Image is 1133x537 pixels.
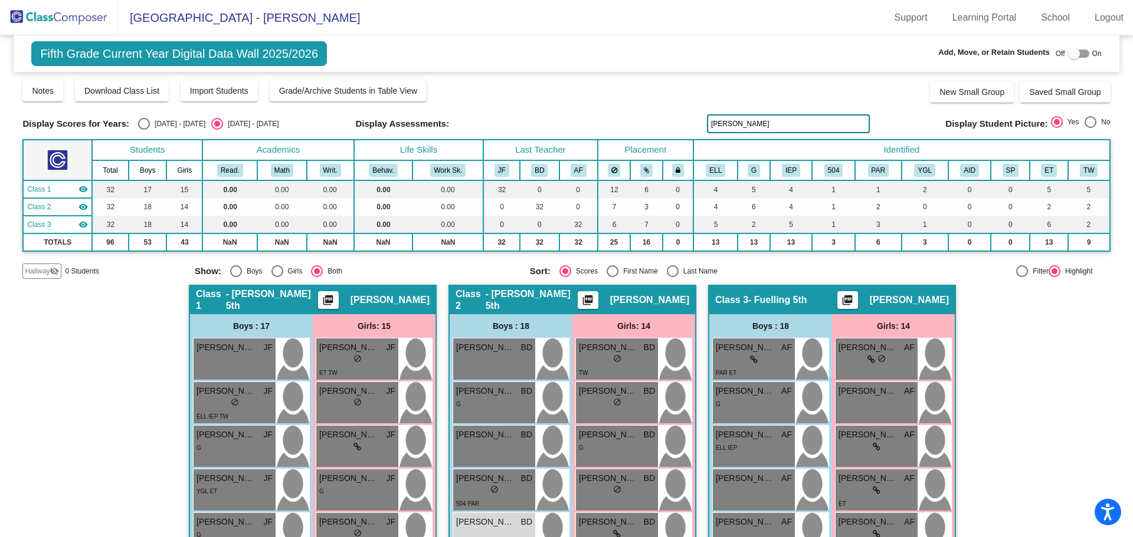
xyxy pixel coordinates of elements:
td: 18 [129,216,166,233]
td: 0 [520,180,559,198]
div: Boys [242,266,263,276]
span: TW [579,370,588,376]
span: Display Scores for Years: [22,118,129,129]
span: [PERSON_NAME] [319,516,378,528]
td: 6 [1030,216,1068,233]
td: 13 [693,233,738,251]
button: ET [1041,164,1057,177]
button: Read. [217,164,243,177]
td: 0 [663,198,694,216]
span: BD [644,385,655,397]
span: On [1092,48,1102,59]
td: 0.00 [412,198,483,216]
td: 0 [559,180,598,198]
th: Barbara Drange [520,160,559,180]
th: Students [92,140,203,160]
span: BD [521,341,532,354]
span: Display Assessments: [355,118,449,129]
td: 0.00 [257,198,307,216]
span: [PERSON_NAME] [716,429,775,441]
span: Class 2 [456,288,486,312]
span: Class 3 [27,219,51,230]
th: Student has 1:1 [948,160,991,180]
span: do_not_disturb_alt [613,485,621,493]
td: 0.00 [257,180,307,198]
span: G [579,444,584,451]
td: 6 [598,216,631,233]
button: Import Students [181,80,258,101]
span: do_not_disturb_alt [353,398,362,406]
td: NaN [354,233,413,251]
td: 5 [1030,180,1068,198]
th: Academics [202,140,353,160]
span: [PERSON_NAME] [839,429,898,441]
span: BD [644,472,655,485]
div: [DATE] - [DATE] [223,118,279,129]
span: AF [904,516,915,528]
span: JF [263,516,273,528]
mat-icon: picture_as_pdf [321,294,335,311]
span: Class 1 [27,184,51,195]
div: Last Name [679,266,718,276]
span: JF [386,385,395,397]
div: Boys : 18 [450,314,572,338]
td: 0.00 [202,216,257,233]
span: do_not_disturb_alt [490,485,499,493]
th: Student needs extra time [1030,160,1068,180]
td: NaN [202,233,257,251]
td: 0 [902,198,948,216]
button: Writ. [320,164,341,177]
button: AID [960,164,979,177]
span: [PERSON_NAME] [716,341,775,354]
th: Girls [166,160,202,180]
span: [PERSON_NAME] [319,341,378,354]
span: - Fuelling 5th [748,294,807,306]
td: 25 [598,233,631,251]
button: Work Sk. [430,164,466,177]
mat-icon: visibility_off [50,266,59,276]
span: G [319,488,324,495]
td: 0.00 [354,198,413,216]
td: 0 [663,233,694,251]
div: Highlight [1060,266,1093,276]
button: PAR [868,164,889,177]
td: 43 [166,233,202,251]
span: [PERSON_NAME] [197,341,256,354]
th: Boys [129,160,166,180]
td: 4 [693,198,738,216]
td: 3 [855,216,902,233]
td: 0.00 [412,216,483,233]
td: TOTALS [23,233,91,251]
span: Show: [195,266,221,276]
span: AF [904,341,915,354]
span: Off [1056,48,1065,59]
button: Print Students Details [578,291,598,309]
td: 7 [630,216,662,233]
span: [PERSON_NAME] [197,385,256,397]
td: NaN [412,233,483,251]
span: [PERSON_NAME] [579,472,638,485]
span: [PERSON_NAME] [579,385,638,397]
span: Grade/Archive Students in Table View [279,86,418,95]
mat-icon: visibility [78,220,88,229]
span: [PERSON_NAME] [319,385,378,397]
span: ET TW [319,370,338,376]
span: [PERSON_NAME] [870,294,949,306]
mat-icon: picture_as_pdf [840,294,854,311]
button: 504 [824,164,843,177]
div: Girls [283,266,303,276]
td: 32 [520,198,559,216]
td: 0.00 [202,180,257,198]
button: SP [1003,164,1019,177]
span: ET [839,500,846,507]
span: JF [263,341,273,354]
th: Placement [598,140,694,160]
button: Print Students Details [837,291,858,309]
td: 13 [1030,233,1068,251]
span: G [197,444,201,451]
td: 0 [991,216,1030,233]
td: 0.00 [307,180,354,198]
span: BD [521,472,532,485]
td: 96 [92,233,129,251]
td: 4 [693,180,738,198]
